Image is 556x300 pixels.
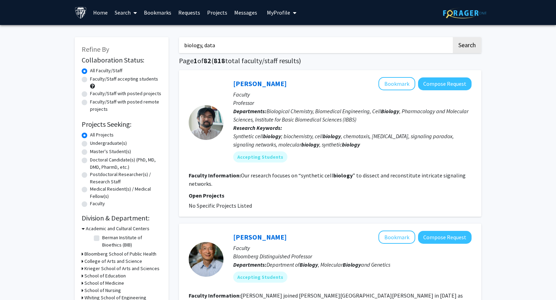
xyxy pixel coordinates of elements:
input: Search Keywords [179,37,452,53]
b: biology [263,133,281,140]
h2: Collaboration Status: [82,56,162,64]
a: Projects [204,0,231,25]
label: Faculty [90,200,105,207]
b: Biology [381,108,399,115]
p: Open Projects [189,191,472,200]
span: Biological Chemistry, Biomedical Engineering, Cell , Pharmacology and Molecular Sciences, Institu... [233,108,468,123]
img: ForagerOne Logo [443,8,486,18]
a: Home [90,0,111,25]
a: [PERSON_NAME] [233,233,287,241]
button: Add Takanari Inoue to Bookmarks [378,77,415,90]
b: Biology [343,261,361,268]
h3: School of Nursing [84,287,121,294]
h3: School of Education [84,272,126,280]
label: Berman Institute of Bioethics (BIB) [102,234,160,249]
button: Search [453,37,481,53]
button: Add Carl Wu to Bookmarks [378,231,415,244]
label: Doctoral Candidate(s) (PhD, MD, DMD, PharmD, etc.) [90,156,162,171]
p: Professor [233,99,472,107]
h1: Page of ( total faculty/staff results) [179,57,481,65]
iframe: Chat [5,269,30,295]
label: All Projects [90,131,114,139]
span: 82 [204,56,211,65]
label: Master's Student(s) [90,148,131,155]
p: Faculty [233,90,472,99]
b: Faculty Information: [189,292,241,299]
b: biology [333,172,353,179]
p: Bloomberg Distinguished Professor [233,252,472,260]
h3: Academic and Cultural Centers [86,225,149,232]
label: All Faculty/Staff [90,67,122,74]
span: Department of , Molecular and Genetics [267,261,390,268]
p: Faculty [233,244,472,252]
button: Compose Request to Takanari Inoue [418,77,472,90]
mat-chip: Accepting Students [233,151,287,162]
label: Undergraduate(s) [90,140,127,147]
a: Messages [231,0,261,25]
img: Johns Hopkins University Logo [75,7,87,19]
b: Faculty Information: [189,172,241,179]
span: 818 [214,56,225,65]
h2: Projects Seeking: [82,120,162,128]
label: Medical Resident(s) / Medical Fellow(s) [90,185,162,200]
span: 1 [194,56,197,65]
h2: Division & Department: [82,214,162,222]
div: Synthetic cell ; biochemistry, cell , chemotaxis, [MEDICAL_DATA], signaling paradox, signaling ne... [233,132,472,149]
a: Requests [175,0,204,25]
span: My Profile [267,9,290,16]
h3: Bloomberg School of Public Health [84,250,156,258]
b: biology [323,133,341,140]
label: Postdoctoral Researcher(s) / Research Staff [90,171,162,185]
label: Faculty/Staff with posted remote projects [90,98,162,113]
button: Compose Request to Carl Wu [418,231,472,244]
b: Biology [300,261,318,268]
mat-chip: Accepting Students [233,272,287,283]
h3: School of Medicine [84,280,124,287]
b: biology [301,141,319,148]
span: Refine By [82,45,109,53]
b: Departments: [233,261,267,268]
a: Bookmarks [140,0,175,25]
b: Research Keywords: [233,124,282,131]
fg-read-more: Our research focuses on “synthetic cell ” to dissect and reconstitute intricate signaling networks. [189,172,466,187]
a: Search [111,0,140,25]
h3: Krieger School of Arts and Sciences [84,265,160,272]
span: No Specific Projects Listed [189,202,252,209]
label: Faculty/Staff with posted projects [90,90,161,97]
b: Departments: [233,108,267,115]
h3: College of Arts and Science [84,258,142,265]
a: [PERSON_NAME] [233,79,287,88]
b: biology [342,141,360,148]
label: Faculty/Staff accepting students [90,75,158,83]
